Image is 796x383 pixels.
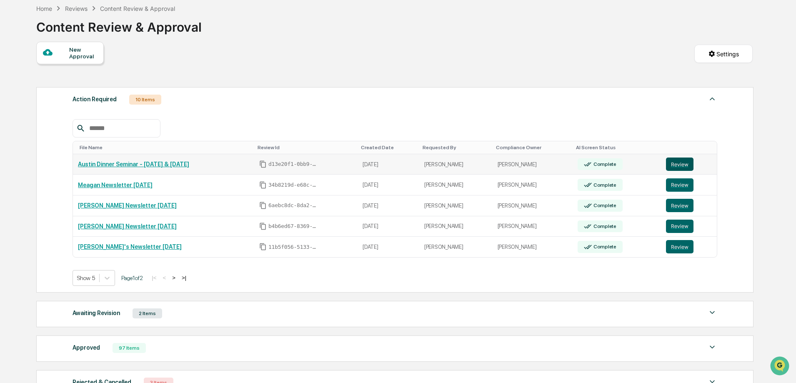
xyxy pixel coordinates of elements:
div: Complete [592,182,616,188]
div: We're available if you need us! [28,72,105,79]
td: [PERSON_NAME] [493,154,573,175]
span: 11b5f056-5133-46a5-9f11-48d5e6f28ac4 [268,244,318,250]
button: Review [666,240,693,253]
span: 6aebc8dc-8da2-45ab-b126-cf05745496b8 [268,202,318,209]
a: 🖐️Preclearance [5,102,57,117]
span: Data Lookup [17,121,53,129]
td: [PERSON_NAME] [493,175,573,195]
span: Copy Id [259,160,267,168]
td: [PERSON_NAME] [493,216,573,237]
img: caret [707,342,717,352]
td: [PERSON_NAME] [493,195,573,216]
div: Awaiting Revision [73,308,120,318]
div: 97 Items [113,343,146,353]
span: Attestations [69,105,103,113]
td: [PERSON_NAME] [419,154,493,175]
span: Copy Id [259,243,267,250]
span: Page 1 of 2 [121,275,143,281]
a: Austin Dinner Seminar - [DATE] & [DATE] [78,161,189,168]
button: >| [179,274,189,281]
div: 🔎 [8,122,15,128]
td: [DATE] [358,175,419,195]
td: [PERSON_NAME] [419,237,493,257]
a: Meagan Newsletter [DATE] [78,182,153,188]
span: Preclearance [17,105,54,113]
div: 🗄️ [60,106,67,113]
span: Pylon [83,141,101,148]
span: Copy Id [259,202,267,209]
div: Toggle SortBy [496,145,570,150]
td: [PERSON_NAME] [419,216,493,237]
div: Start new chat [28,64,137,72]
a: Powered byPylon [59,141,101,148]
div: 10 Items [129,95,161,105]
td: [PERSON_NAME] [419,195,493,216]
div: New Approval [69,46,97,60]
iframe: Open customer support [769,355,792,378]
a: Review [666,158,712,171]
a: Review [666,199,712,212]
div: Reviews [65,5,88,12]
a: Review [666,220,712,233]
button: Review [666,199,693,212]
div: Complete [592,223,616,229]
div: Toggle SortBy [576,145,657,150]
img: caret [707,94,717,104]
div: Toggle SortBy [668,145,714,150]
a: [PERSON_NAME]'s Newsletter [DATE] [78,243,182,250]
div: Complete [592,244,616,250]
td: [DATE] [358,237,419,257]
div: Toggle SortBy [258,145,354,150]
div: Complete [592,203,616,208]
div: Complete [592,161,616,167]
div: Content Review & Approval [100,5,175,12]
img: caret [707,308,717,318]
td: [DATE] [358,154,419,175]
button: Settings [694,45,753,63]
td: [DATE] [358,216,419,237]
button: > [170,274,178,281]
a: 🔎Data Lookup [5,118,56,133]
button: Review [666,220,693,233]
p: How can we help? [8,18,152,31]
div: Action Required [73,94,117,105]
button: Review [666,158,693,171]
span: d13e20f1-0bb9-4b6d-bdf8-77222a31124d [268,161,318,168]
div: Home [36,5,52,12]
span: b4b6ed67-8369-4b60-a302-f4e699b9d0cc [268,223,318,230]
div: Content Review & Approval [36,13,202,35]
button: < [160,274,168,281]
td: [PERSON_NAME] [493,237,573,257]
img: 1746055101610-c473b297-6a78-478c-a979-82029cc54cd1 [8,64,23,79]
a: [PERSON_NAME] Newsletter [DATE] [78,223,177,230]
div: Toggle SortBy [80,145,251,150]
a: [PERSON_NAME] Newsletter [DATE] [78,202,177,209]
span: Copy Id [259,181,267,189]
a: 🗄️Attestations [57,102,107,117]
a: Review [666,240,712,253]
div: Toggle SortBy [361,145,416,150]
span: 34b8219d-e68c-43d3-b5fa-e17ec5667c8a [268,182,318,188]
div: Toggle SortBy [423,145,489,150]
td: [DATE] [358,195,419,216]
div: Approved [73,342,100,353]
div: 🖐️ [8,106,15,113]
span: Copy Id [259,223,267,230]
td: [PERSON_NAME] [419,175,493,195]
button: Review [666,178,693,192]
button: |< [149,274,159,281]
a: Review [666,178,712,192]
div: 2 Items [133,308,162,318]
button: Start new chat [142,66,152,76]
